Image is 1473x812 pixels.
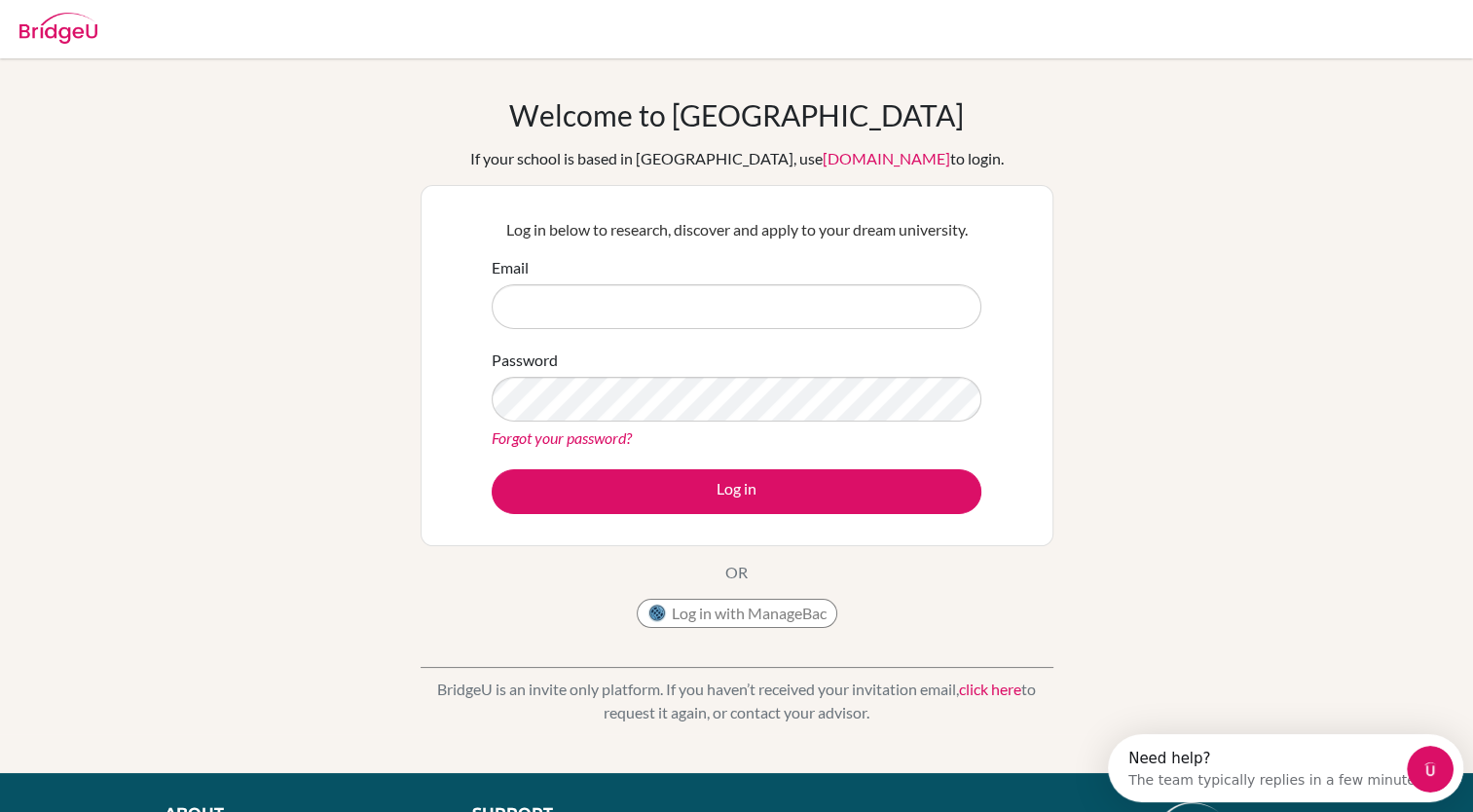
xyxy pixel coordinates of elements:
[823,149,950,167] a: [DOMAIN_NAME]
[509,97,964,132] h1: Welcome to [GEOGRAPHIC_DATA]
[637,599,837,628] button: Log in with ManageBac
[8,8,377,61] div: Open Intercom Messenger
[492,256,529,279] label: Email
[421,678,1053,724] p: BridgeU is an invite only platform. If you haven’t received your invitation email, to request it ...
[1108,734,1463,802] iframe: Intercom live chat discovery launcher
[725,561,748,584] p: OR
[20,17,319,32] div: Need help?
[20,32,319,53] div: The team typically replies in a few minutes.
[959,680,1021,698] a: click here
[492,349,558,372] label: Password
[492,469,981,514] button: Log in
[492,428,632,447] a: Forgot your password?
[470,147,1004,170] div: If your school is based in [GEOGRAPHIC_DATA], use to login.
[19,13,97,44] img: Bridge-U
[1407,746,1454,793] iframe: Intercom live chat
[492,218,981,241] p: Log in below to research, discover and apply to your dream university.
